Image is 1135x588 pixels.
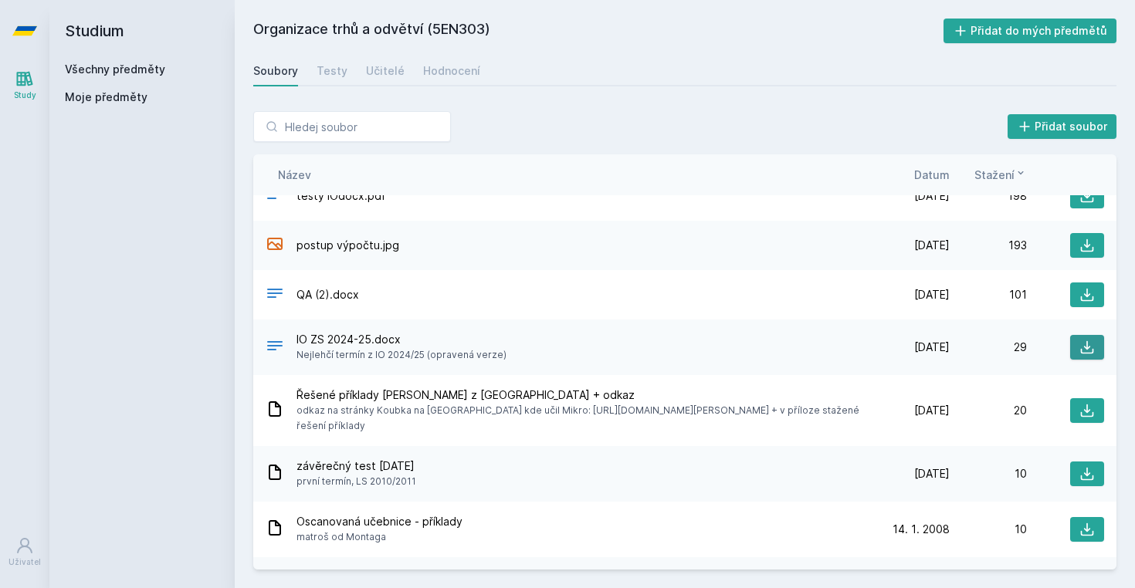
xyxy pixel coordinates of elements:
[3,62,46,109] a: Study
[14,90,36,101] div: Study
[296,514,462,529] span: Oscanovaná učebnice - příklady
[950,340,1027,355] div: 29
[65,90,147,105] span: Moje předměty
[974,167,1015,183] span: Stažení
[266,336,284,359] div: DOCX
[950,466,1027,482] div: 10
[944,19,1117,43] button: Přidat do mých předmětů
[914,340,950,355] span: [DATE]
[296,458,416,474] span: závěrečný test [DATE]
[317,56,347,86] a: Testy
[914,287,950,302] span: [DATE]
[278,167,311,183] button: Název
[914,403,950,418] span: [DATE]
[423,63,480,79] div: Hodnocení
[914,188,950,204] span: [DATE]
[296,332,507,347] span: IO ZS 2024-25.docx
[950,188,1027,204] div: 198
[266,185,284,208] div: PDF
[296,387,866,403] span: Řešené příklady [PERSON_NAME] z [GEOGRAPHIC_DATA] + odkaz
[253,19,944,43] h2: Organizace trhů a odvětví (5EN303)
[296,403,866,434] span: odkaz na stránky Koubka na [GEOGRAPHIC_DATA] kde učil Mikro: [URL][DOMAIN_NAME][PERSON_NAME] + v ...
[296,347,507,363] span: Nejlehčí termín z IO 2024/25 (opravená verze)
[266,235,284,257] div: JPG
[893,522,950,537] span: 14. 1. 2008
[950,522,1027,537] div: 10
[950,238,1027,253] div: 193
[296,188,386,204] span: testy IOdocx.pdf
[296,529,462,545] span: matroš od Montaga
[253,56,298,86] a: Soubory
[266,284,284,306] div: DOCX
[8,556,41,568] div: Uživatel
[1008,114,1117,139] button: Přidat soubor
[65,63,165,76] a: Všechny předměty
[3,529,46,576] a: Uživatel
[914,238,950,253] span: [DATE]
[296,474,416,489] span: první termín, LS 2010/2011
[366,63,405,79] div: Učitelé
[914,167,950,183] button: Datum
[974,167,1027,183] button: Stažení
[253,111,451,142] input: Hledej soubor
[253,63,298,79] div: Soubory
[366,56,405,86] a: Učitelé
[317,63,347,79] div: Testy
[296,238,399,253] span: postup výpočtu.jpg
[296,287,359,302] span: QA (2).docx
[423,56,480,86] a: Hodnocení
[914,466,950,482] span: [DATE]
[950,287,1027,302] div: 101
[950,403,1027,418] div: 20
